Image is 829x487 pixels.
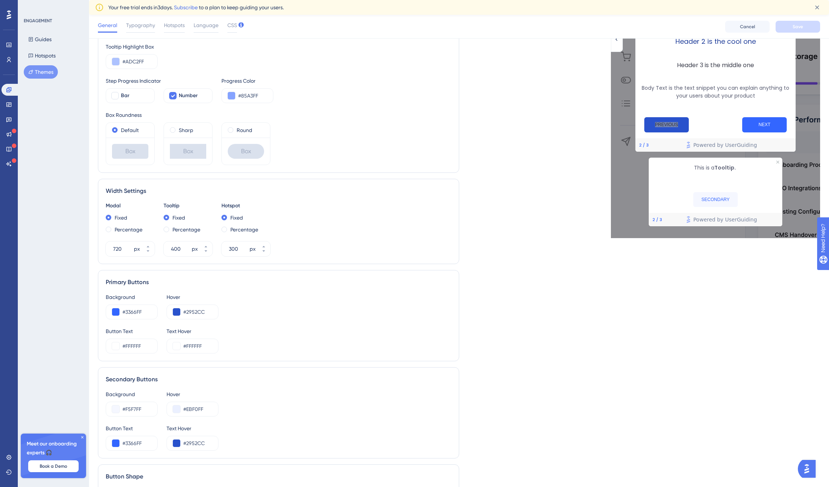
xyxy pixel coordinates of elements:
[655,164,776,172] p: This is a
[641,84,790,100] p: Body Text is the text snippet you can explain anything to your users about your product
[40,463,67,469] span: Book a Demo
[106,327,158,336] div: Button Text
[776,161,779,164] div: Close Preview
[24,33,56,46] button: Guides
[776,21,820,33] button: Save
[106,375,451,384] div: Secondary Buttons
[171,244,190,253] input: px
[27,440,80,457] span: Meet our onboarding experts 🎧
[106,187,451,195] div: Width Settings
[167,293,218,302] div: Hover
[134,244,140,253] div: px
[199,249,213,256] button: px
[167,424,218,433] div: Text Hover
[17,2,46,11] span: Need Help?
[639,142,649,148] div: Step 2 of 3
[644,117,689,132] button: Previous
[693,141,757,149] span: Powered by UserGuiding
[740,24,755,30] span: Cancel
[230,225,258,234] label: Percentage
[106,472,451,481] div: Button Shape
[228,144,264,159] div: Box
[28,460,79,472] button: Book a Demo
[106,390,158,399] div: Background
[141,249,155,256] button: px
[693,215,757,224] span: Powered by UserGuiding
[652,217,662,223] div: Step 2 of 3
[112,144,148,159] div: Box
[113,244,132,253] input: px
[714,164,736,171] b: Tooltip.
[106,201,155,210] div: Modal
[221,201,270,210] div: Hotspot
[192,244,198,253] div: px
[108,3,284,12] span: Your free trial ends in 3 days. to a plan to keep guiding your users.
[725,21,770,33] button: Cancel
[172,225,200,234] label: Percentage
[121,91,129,100] span: Bar
[693,192,738,207] button: SECONDARY
[229,244,248,253] input: px
[230,213,243,222] label: Fixed
[106,293,158,302] div: Background
[221,76,273,85] div: Progress Color
[649,213,782,226] div: Footer
[106,424,158,433] div: Button Text
[257,241,270,249] button: px
[227,21,237,30] span: CSS
[798,458,820,480] iframe: UserGuiding AI Assistant Launcher
[106,278,451,287] div: Primary Buttons
[237,126,252,135] label: Round
[164,21,185,30] span: Hotspots
[24,65,58,79] button: Themes
[141,241,155,249] button: px
[106,76,213,85] div: Step Progress Indicator
[257,249,270,256] button: px
[742,117,787,132] button: Next
[167,390,218,399] div: Hover
[170,144,206,159] div: Box
[164,201,213,210] div: Tooltip
[635,138,796,152] div: Footer
[24,49,60,62] button: Hotspots
[194,21,218,30] span: Language
[121,126,139,135] label: Default
[106,42,451,51] div: Tooltip Highlight Box
[106,111,451,119] div: Box Roundness
[641,36,790,46] h2: Header 2 is the cool one
[115,213,127,222] label: Fixed
[199,241,213,249] button: px
[98,21,117,30] span: General
[179,91,198,100] span: Number
[793,24,803,30] span: Save
[24,18,52,24] div: ENGAGEMENT
[174,4,198,10] a: Subscribe
[126,21,155,30] span: Typography
[172,213,185,222] label: Fixed
[115,225,142,234] label: Percentage
[179,126,193,135] label: Sharp
[641,60,790,70] h3: Header 3 is the middle one
[250,244,256,253] div: px
[167,327,218,336] div: Text Hover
